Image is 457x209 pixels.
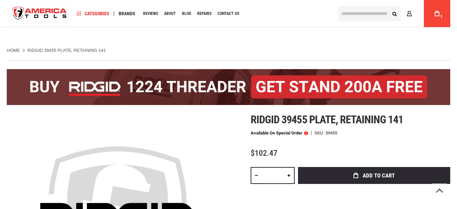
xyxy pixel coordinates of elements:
[388,7,401,20] button: Search
[7,1,72,26] img: America Tools
[325,131,337,135] div: 39455
[74,9,112,18] a: Categories
[315,131,325,135] strong: SKU
[7,69,450,105] img: BOGO: Buy the RIDGID® 1224 Threader (26092), get the 92467 200A Stand FREE!
[197,12,211,16] span: Repairs
[251,131,308,135] p: Available on Special Order
[214,9,242,18] a: Contact Us
[7,47,20,54] a: Home
[116,9,138,18] a: Brands
[179,9,194,18] a: Blog
[194,9,214,18] a: Repairs
[251,113,403,126] span: Ridgid 39455 plate, retaining 141
[143,12,158,16] span: Reviews
[298,167,450,184] button: Add to Cart
[251,148,277,158] span: $102.47
[161,9,179,18] a: About
[140,9,161,18] a: Reviews
[440,15,442,18] span: 1
[7,1,72,26] a: store logo
[119,11,135,16] span: Brands
[27,48,106,53] strong: RIDGID 39455 PLATE, RETAINING 141
[77,11,109,16] span: Categories
[164,12,176,16] span: About
[218,12,239,16] span: Contact Us
[182,12,191,16] span: Blog
[363,173,395,179] span: Add to Cart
